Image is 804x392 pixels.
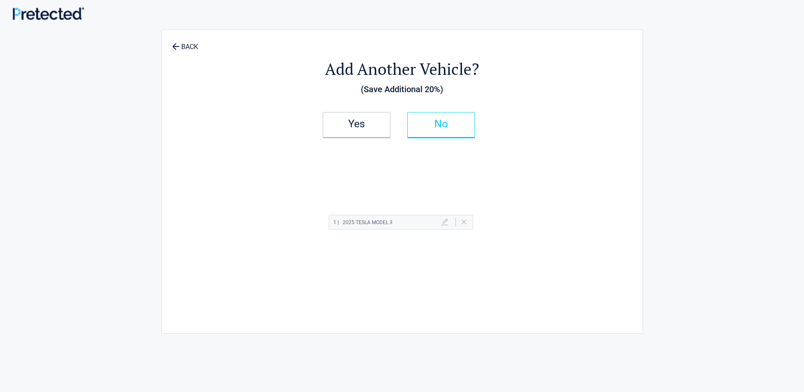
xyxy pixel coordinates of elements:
h2: No [416,121,466,127]
a: Delete [461,219,466,225]
span: 1 | [333,219,339,225]
h2: Yes [332,121,382,127]
h2: 2025 TESLA MODEL 3 [333,217,392,228]
a: BACK [170,36,200,50]
h3: (Save Additional 20%) [208,82,596,96]
img: Main Logo [13,7,84,20]
h2: Add Another Vehicle? [208,58,596,80]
